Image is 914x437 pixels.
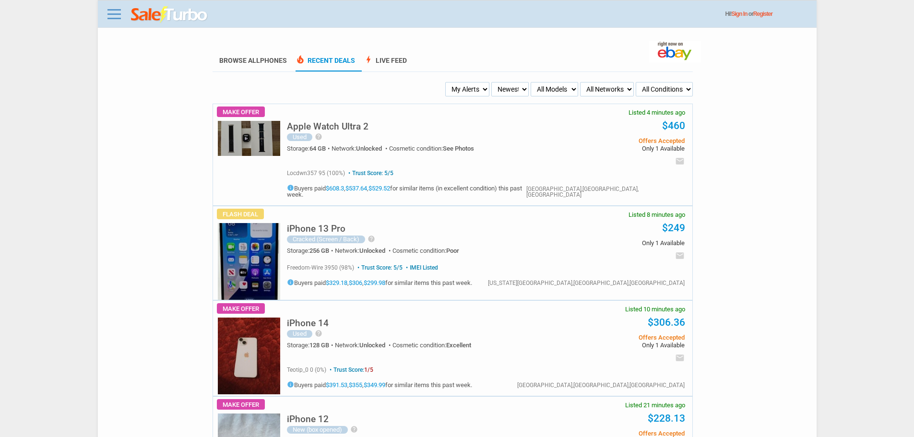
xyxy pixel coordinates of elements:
[287,366,326,373] span: teotip_0 0 (0%)
[296,57,355,71] a: local_fire_departmentRecent Deals
[287,342,335,348] div: Storage:
[287,236,365,243] div: Cracked (Screen / Back)
[349,279,362,286] a: $306
[287,330,312,338] div: Used
[287,124,368,131] a: Apple Watch Ultra 2
[287,145,332,152] div: Storage:
[287,416,329,424] a: iPhone 12
[540,240,684,246] span: Only 1 Available
[287,320,329,328] a: iPhone 14
[131,6,208,24] img: saleturbo.com - Online Deals and Discount Coupons
[309,247,329,254] span: 256 GB
[287,133,312,141] div: Used
[648,317,685,328] a: $306.36
[217,303,265,314] span: Make Offer
[732,11,748,17] a: Sign In
[328,366,373,373] span: Trust Score:
[392,248,459,254] div: Cosmetic condition:
[446,342,471,349] span: Excellent
[287,319,329,328] h5: iPhone 14
[335,342,392,348] div: Network:
[540,334,684,341] span: Offers Accepted
[675,353,685,363] i: email
[748,11,772,17] span: or
[364,279,385,286] a: $299.98
[389,145,474,152] div: Cosmetic condition:
[629,109,685,116] span: Listed 4 minutes ago
[218,121,280,156] img: s-l225.jpg
[287,224,345,233] h5: iPhone 13 Pro
[356,145,382,152] span: Unlocked
[359,342,385,349] span: Unlocked
[287,170,345,177] span: locdwn357 95 (100%)
[675,156,685,166] i: email
[443,145,474,152] span: See Photos
[260,57,287,64] span: Phones
[540,430,684,437] span: Offers Accepted
[335,248,392,254] div: Network:
[218,318,280,394] img: s-l225.jpg
[753,11,772,17] a: Register
[662,120,685,131] a: $460
[625,402,685,408] span: Listed 21 minutes ago
[648,413,685,424] a: $228.13
[217,106,265,117] span: Make Offer
[364,55,373,64] span: bolt
[364,381,385,389] a: $349.99
[345,185,367,192] a: $537.64
[356,264,403,271] span: Trust Score: 5/5
[287,279,472,286] h5: Buyers paid , , for similar items this past week.
[446,247,459,254] span: Poor
[315,133,322,141] i: help
[364,366,373,373] span: 1/5
[287,381,472,388] h5: Buyers paid , , for similar items this past week.
[287,279,294,286] i: info
[725,11,732,17] span: Hi!
[526,186,685,198] div: [GEOGRAPHIC_DATA],[GEOGRAPHIC_DATA],[GEOGRAPHIC_DATA]
[368,185,390,192] a: $529.52
[217,209,264,219] span: Flash Deal
[540,145,684,152] span: Only 1 Available
[662,222,685,234] a: $249
[326,381,347,389] a: $391.53
[364,57,407,71] a: boltLive Feed
[287,426,348,434] div: New (box opened)
[218,223,280,300] img: s-l225.jpg
[287,264,354,271] span: freedom-wire 3950 (98%)
[629,212,685,218] span: Listed 8 minutes ago
[287,184,526,198] h5: Buyers paid , , for similar items (in excellent condition) this past week.
[315,330,322,337] i: help
[287,248,335,254] div: Storage:
[219,57,287,64] a: Browse AllPhones
[332,145,389,152] div: Network:
[349,381,362,389] a: $355
[625,306,685,312] span: Listed 10 minutes ago
[296,55,305,64] span: local_fire_department
[392,342,471,348] div: Cosmetic condition:
[350,425,358,433] i: help
[287,414,329,424] h5: iPhone 12
[368,235,375,243] i: help
[540,342,684,348] span: Only 1 Available
[287,184,294,191] i: info
[675,251,685,260] i: email
[359,247,385,254] span: Unlocked
[326,279,347,286] a: $329.18
[217,399,265,410] span: Make Offer
[309,342,329,349] span: 128 GB
[540,138,684,144] span: Offers Accepted
[287,122,368,131] h5: Apple Watch Ultra 2
[488,280,685,286] div: [US_STATE][GEOGRAPHIC_DATA],[GEOGRAPHIC_DATA],[GEOGRAPHIC_DATA]
[309,145,326,152] span: 64 GB
[404,264,438,271] span: IMEI Listed
[287,381,294,388] i: info
[287,226,345,233] a: iPhone 13 Pro
[346,170,393,177] span: Trust Score: 5/5
[517,382,685,388] div: [GEOGRAPHIC_DATA],[GEOGRAPHIC_DATA],[GEOGRAPHIC_DATA]
[326,185,344,192] a: $608.3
